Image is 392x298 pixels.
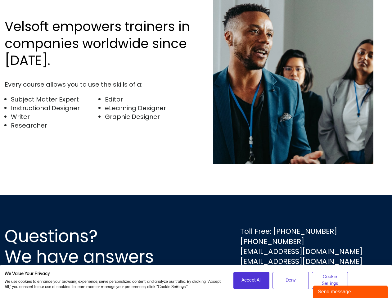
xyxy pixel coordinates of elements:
p: We use cookies to enhance your browsing experience, serve personalized content, and analyze our t... [5,279,224,290]
span: Cookie Settings [316,273,344,287]
li: Editor [105,95,193,104]
span: Deny [286,277,296,284]
iframe: chat widget [313,284,389,298]
button: Adjust cookie preferences [312,272,348,289]
li: Instructional Designer [11,104,99,112]
button: Accept all cookies [233,272,270,289]
span: Accept All [241,277,261,284]
li: Researcher [11,121,99,130]
h2: Questions? We have answers [5,226,176,267]
div: Every course allows you to use the skills of a: [5,80,193,89]
button: Deny all cookies [273,272,309,289]
li: Subject Matter Expert [11,95,99,104]
h2: Velsoft empowers trainers in companies worldwide since [DATE]. [5,18,193,69]
li: eLearning Designer [105,104,193,112]
h2: We Value Your Privacy [5,271,224,277]
li: Graphic Designer [105,112,193,121]
li: Writer [11,112,99,121]
div: Toll Free: [PHONE_NUMBER] [PHONE_NUMBER] [EMAIL_ADDRESS][DOMAIN_NAME] [EMAIL_ADDRESS][DOMAIN_NAME] [240,226,363,266]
